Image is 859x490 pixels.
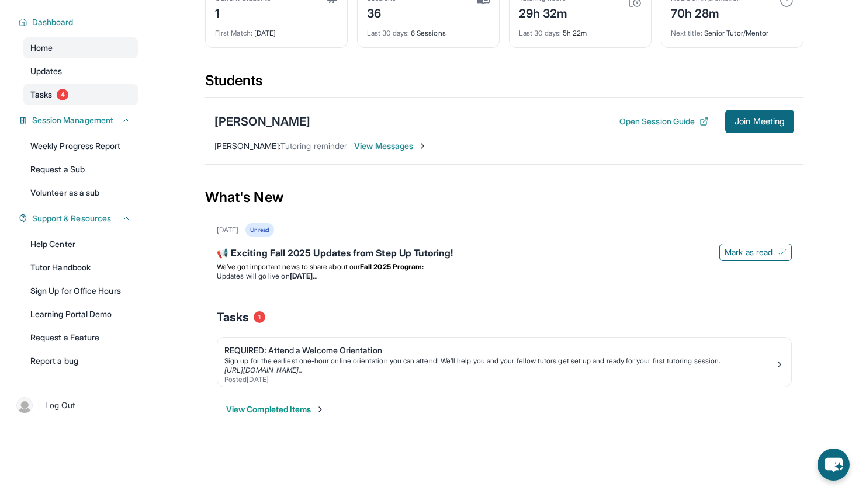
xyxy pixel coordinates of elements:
span: 4 [57,89,68,100]
div: REQUIRED: Attend a Welcome Orientation [224,345,775,356]
div: What's New [205,172,803,223]
a: Help Center [23,234,138,255]
div: Students [205,71,803,97]
a: Report a bug [23,350,138,371]
a: Updates [23,61,138,82]
div: 📢 Exciting Fall 2025 Updates from Step Up Tutoring! [217,246,792,262]
button: View Completed Items [226,404,325,415]
span: Log Out [45,399,75,411]
a: Weekly Progress Report [23,135,138,157]
a: Tasks4 [23,84,138,105]
div: 1 [215,3,271,22]
span: [PERSON_NAME] : [214,141,280,151]
span: Updates [30,65,63,77]
a: Tutor Handbook [23,257,138,278]
span: Tasks [217,309,249,325]
a: Volunteer as a sub [23,182,138,203]
span: We’ve got important news to share about our [217,262,360,271]
a: Learning Portal Demo [23,304,138,325]
strong: Fall 2025 Program: [360,262,424,271]
div: Sign up for the earliest one-hour online orientation you can attend! We’ll help you and your fell... [224,356,775,366]
div: [PERSON_NAME] [214,113,310,130]
div: [DATE] [215,22,338,38]
span: Next title : [671,29,702,37]
span: Dashboard [32,16,74,28]
span: Tutoring reminder [280,141,347,151]
div: 5h 22m [519,22,642,38]
button: Mark as read [719,244,792,261]
span: Home [30,42,53,54]
a: Request a Feature [23,327,138,348]
a: |Log Out [12,392,138,418]
span: | [37,398,40,412]
a: Home [23,37,138,58]
button: Support & Resources [27,213,131,224]
div: Posted [DATE] [224,375,775,384]
div: 36 [367,3,396,22]
button: Session Management [27,114,131,126]
strong: [DATE] [290,272,317,280]
button: Dashboard [27,16,131,28]
span: Support & Resources [32,213,111,224]
button: chat-button [818,449,850,481]
img: Mark as read [777,248,787,257]
img: user-img [16,397,33,413]
span: Session Management [32,114,113,126]
a: Sign Up for Office Hours [23,280,138,301]
button: Open Session Guide [619,116,709,127]
span: View Messages [354,140,427,152]
button: Join Meeting [725,110,794,133]
span: 1 [254,311,265,323]
img: Chevron-Right [418,141,427,151]
div: 29h 32m [519,3,568,22]
a: Request a Sub [23,159,138,180]
span: First Match : [215,29,252,37]
div: [DATE] [217,225,238,235]
span: Join Meeting [735,118,785,125]
div: Senior Tutor/Mentor [671,22,794,38]
li: Updates will go live on [217,272,792,281]
span: Last 30 days : [367,29,409,37]
span: Mark as read [725,246,773,258]
a: [URL][DOMAIN_NAME].. [224,366,302,374]
a: REQUIRED: Attend a Welcome OrientationSign up for the earliest one-hour online orientation you ca... [217,338,791,387]
div: 6 Sessions [367,22,490,38]
span: Tasks [30,89,52,100]
div: Unread [245,223,273,237]
span: Last 30 days : [519,29,561,37]
div: 70h 28m [671,3,741,22]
